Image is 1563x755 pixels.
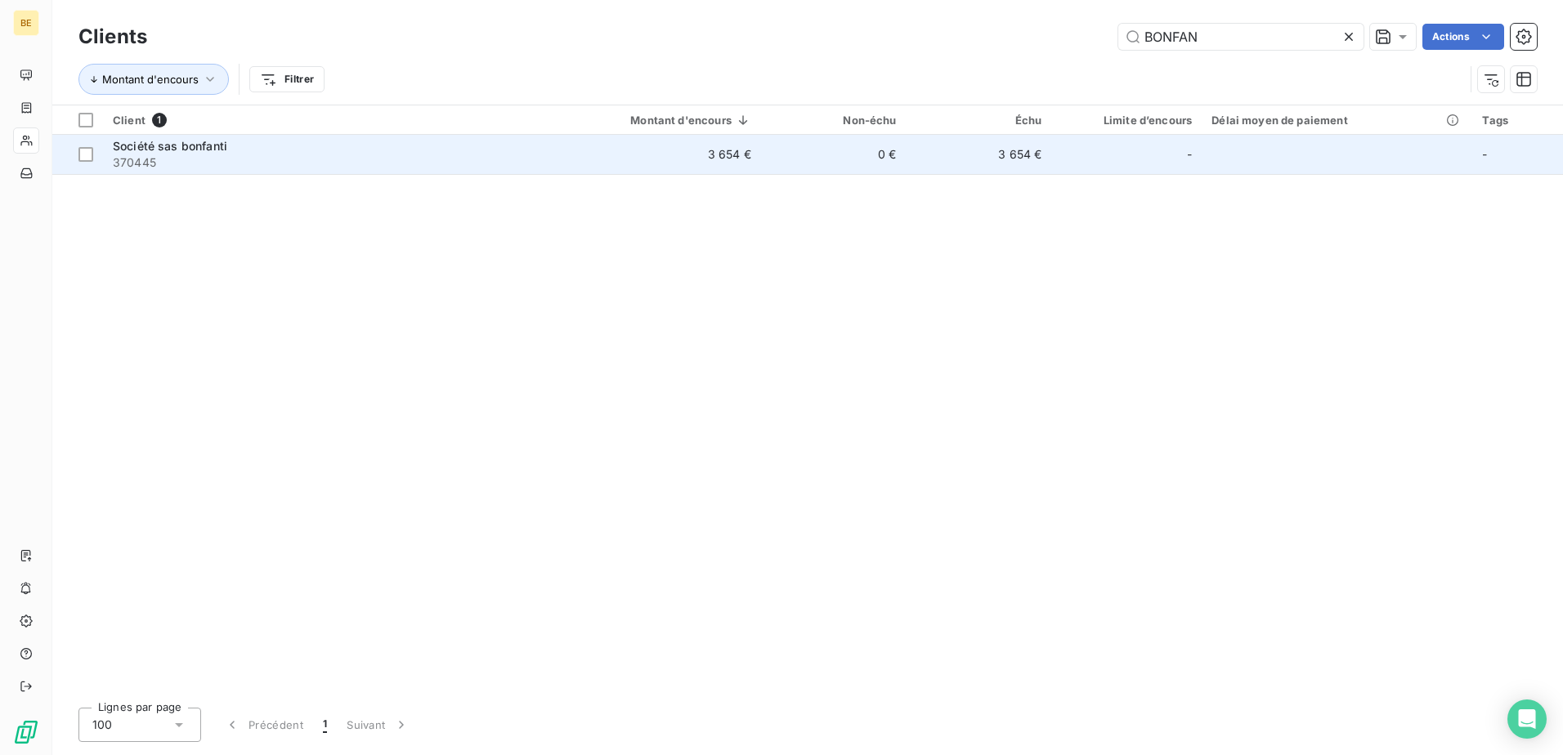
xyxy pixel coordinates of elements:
[78,64,229,95] button: Montant d'encours
[1507,699,1547,739] div: Open Intercom Messenger
[1118,24,1364,50] input: Rechercher
[113,139,227,153] span: Société sas bonfanti
[337,708,419,742] button: Suivant
[1482,114,1553,127] div: Tags
[78,22,147,51] h3: Clients
[152,113,167,127] span: 1
[214,708,313,742] button: Précédent
[1422,24,1504,50] button: Actions
[761,135,907,174] td: 0 €
[13,10,39,36] div: BE
[1211,114,1462,127] div: Délai moyen de paiement
[13,719,39,745] img: Logo LeanPay
[916,114,1042,127] div: Échu
[1482,147,1487,161] span: -
[249,66,325,92] button: Filtrer
[323,717,327,733] span: 1
[102,73,199,86] span: Montant d'encours
[549,114,751,127] div: Montant d'encours
[539,135,761,174] td: 3 654 €
[113,154,529,171] span: 370445
[1061,114,1192,127] div: Limite d’encours
[113,114,146,127] span: Client
[771,114,897,127] div: Non-échu
[313,708,337,742] button: 1
[1187,146,1192,163] span: -
[907,135,1052,174] td: 3 654 €
[92,717,112,733] span: 100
